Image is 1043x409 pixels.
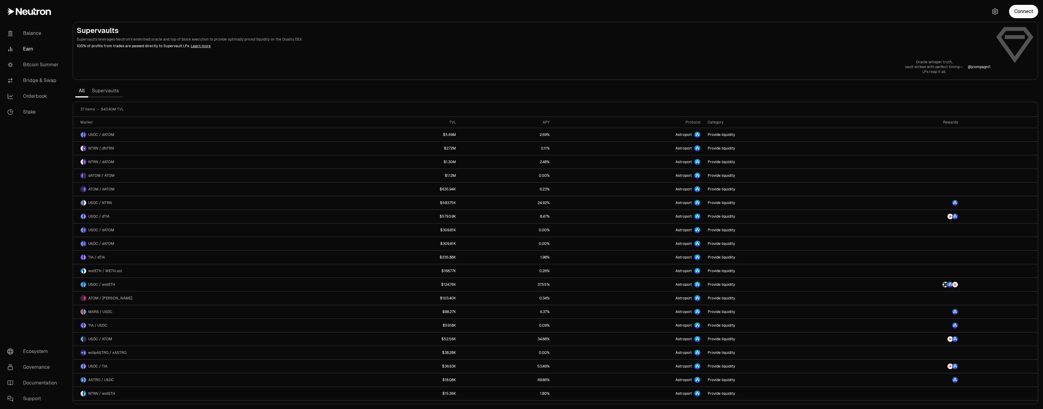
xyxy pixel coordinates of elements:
a: Documentation [2,375,65,391]
img: ASTRO Logo [947,282,953,287]
span: Astroport [676,269,692,273]
a: NTRN LogoASTRO Logo [859,360,962,373]
a: $103.40K [354,292,460,305]
a: Governance [2,359,65,375]
a: ASTRO Logo [859,305,962,318]
a: Provide liquidity [704,387,859,400]
a: 1.98% [460,251,553,264]
div: TVL [357,120,456,125]
p: Oracle whisper truth, [905,60,963,64]
a: Provide liquidity [704,319,859,332]
img: eclipASTRO Logo [81,350,83,355]
p: @ jcompagni1 [968,64,991,69]
span: Astroport [676,214,692,219]
a: Provide liquidity [704,183,859,196]
div: Protocol [557,120,700,125]
a: Astroport [553,292,704,305]
a: ASTRO LogoUSDC LogoASTRO / USDC [73,373,354,387]
button: Connect [1009,5,1038,18]
a: Provide liquidity [704,251,859,264]
a: Ecosystem [2,344,65,359]
a: Astroport [553,305,704,318]
p: vault strikes with perfect timing— [905,64,963,69]
span: USDC / TIA [88,364,107,369]
div: APY [463,120,550,125]
span: Astroport [676,146,692,151]
a: $36.63K [354,360,460,373]
img: wstETH Logo [84,391,86,396]
a: Astroport [553,237,704,250]
img: USDC Logo [81,200,83,206]
a: Provide liquidity [704,128,859,141]
a: Provide liquidity [704,292,859,305]
img: ASTRO Logo [952,323,958,328]
span: Astroport [676,282,692,287]
span: NTRN / dNTRN [88,146,114,151]
a: $124.76K [354,278,460,291]
a: Provide liquidity [704,196,859,209]
img: NTRN Logo [84,200,86,206]
span: USDC / wstETH [88,282,115,287]
span: Astroport [676,200,692,205]
span: Astroport [676,132,692,137]
img: MARS Logo [81,309,83,315]
span: TIA / dTIA [88,255,105,260]
a: TIA LogodTIA LogoTIA / dTIA [73,251,354,264]
a: Stake [2,104,65,120]
a: 0.11% [460,142,553,155]
img: dTIA Logo [84,214,86,219]
img: NTRN Logo [81,146,83,151]
a: 2.69% [460,128,553,141]
span: Astroport [676,350,692,355]
img: NTRN Logo [947,336,953,342]
a: $52.56K [354,332,460,346]
img: NTRN Logo [81,159,83,165]
img: USDC Logo [84,323,86,328]
span: ATOM / [PERSON_NAME] [88,296,132,301]
img: USDC Logo [81,336,83,342]
img: USDC Logo [81,214,83,219]
a: ASTRO Logo [859,373,962,387]
h2: Supervaults [77,26,991,35]
span: MARS / USDC [88,309,112,314]
a: USDC LogoTIA LogoUSDC / TIA [73,360,354,373]
a: 24.92% [460,196,553,209]
img: ATOM Logo [84,173,86,178]
a: Bitcoin Summer [2,57,65,73]
a: Astroport [553,332,704,346]
span: Astroport [676,391,692,396]
img: NTRN Logo [81,391,83,396]
img: AXL Logo [943,282,948,287]
span: Astroport [676,173,692,178]
a: ASTRO Logo [859,196,962,209]
a: Provide liquidity [704,223,859,237]
a: Orderbook [2,88,65,104]
a: Astroport [553,387,704,400]
a: 34.88% [460,332,553,346]
a: Provide liquidity [704,278,859,291]
a: $168.77K [354,264,460,278]
a: AXL LogoASTRO LogoNTRN Logo [859,278,962,291]
img: dATOM Logo [84,186,86,192]
span: Astroport [676,364,692,369]
img: wstETH Logo [81,268,83,274]
img: TIA Logo [84,364,86,369]
a: Astroport [553,251,704,264]
a: NTRN LogodATOM LogoNTRN / dATOM [73,155,354,169]
img: dTIA Logo [84,255,86,260]
span: ASTRO / USDC [88,378,114,382]
a: 0.00% [460,223,553,237]
span: eclipASTRO / xASTRO [88,350,126,355]
img: stATOM Logo [84,295,86,301]
a: Provide liquidity [704,237,859,250]
img: ASTRO Logo [81,377,83,383]
a: $15.36K [354,387,460,400]
a: USDC LogowstETH LogoUSDC / wstETH [73,278,354,291]
a: Earn [2,41,65,57]
a: All [75,85,88,97]
img: ASTRO Logo [952,309,958,315]
a: 2.48% [460,155,553,169]
img: dATOM Logo [84,241,86,246]
a: Bridge & Swap [2,73,65,88]
img: USDC Logo [81,364,83,369]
